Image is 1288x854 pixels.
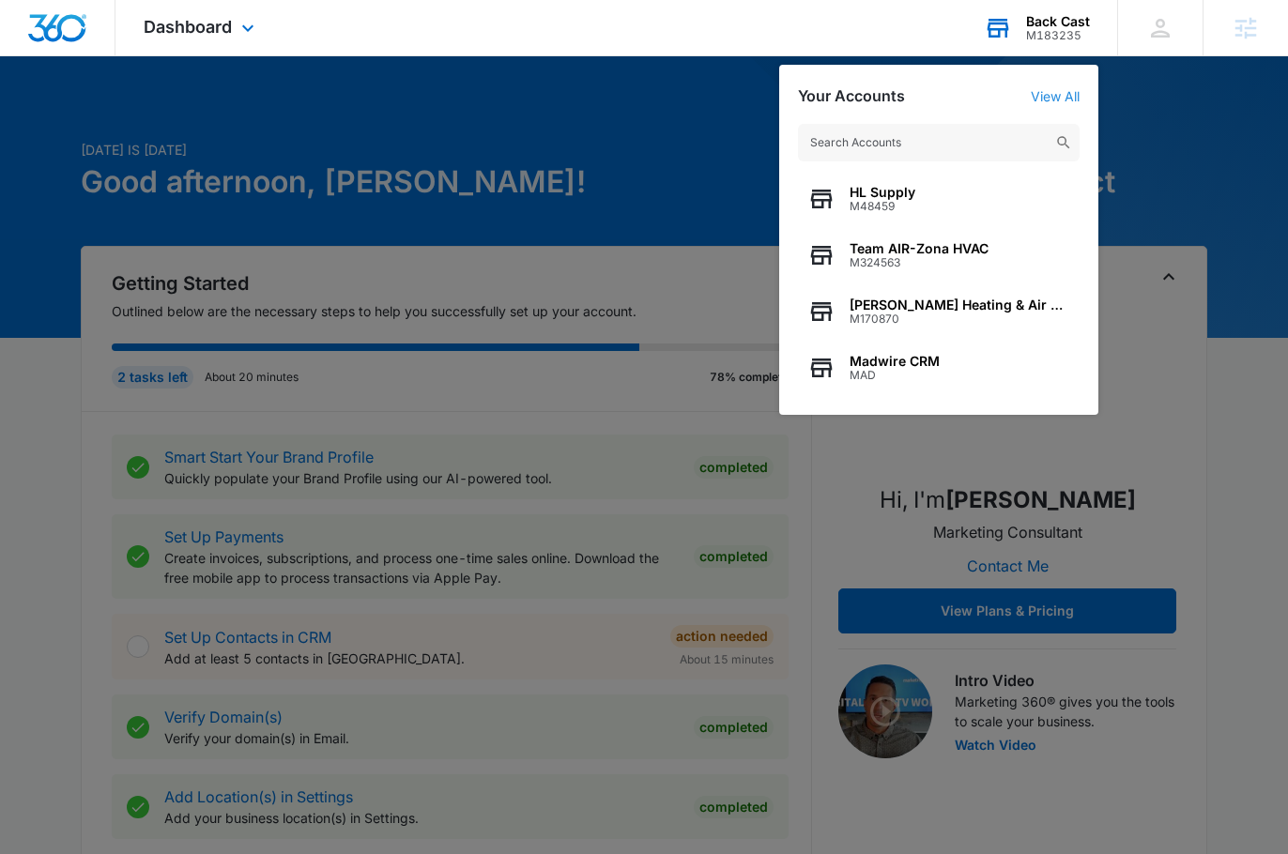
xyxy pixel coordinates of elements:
[798,124,1080,161] input: Search Accounts
[850,185,915,200] span: HL Supply
[798,340,1080,396] button: Madwire CRMMAD
[144,17,232,37] span: Dashboard
[798,227,1080,283] button: Team AIR-Zona HVACM324563
[1026,29,1090,42] div: account id
[850,256,989,269] span: M324563
[1031,88,1080,104] a: View All
[850,241,989,256] span: Team AIR-Zona HVAC
[798,87,905,105] h2: Your Accounts
[850,313,1070,326] span: M170870
[850,354,940,369] span: Madwire CRM
[1026,14,1090,29] div: account name
[850,297,1070,313] span: [PERSON_NAME] Heating & Air Conditioning
[798,171,1080,227] button: HL SupplyM48459
[850,200,915,213] span: M48459
[850,369,940,382] span: MAD
[798,283,1080,340] button: [PERSON_NAME] Heating & Air ConditioningM170870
